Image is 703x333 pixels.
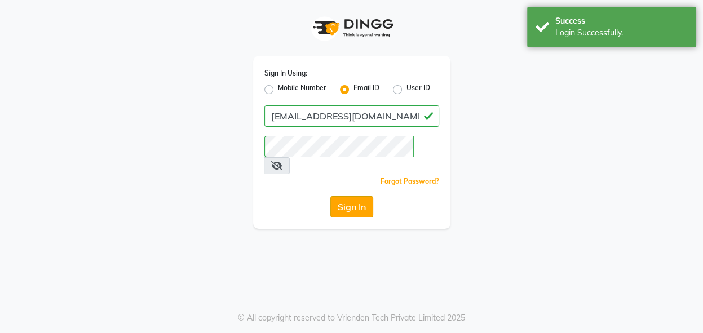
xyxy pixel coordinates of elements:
[406,83,430,96] label: User ID
[278,83,326,96] label: Mobile Number
[555,27,688,39] div: Login Successfully.
[307,11,397,45] img: logo1.svg
[264,136,414,157] input: Username
[555,15,688,27] div: Success
[381,177,439,185] a: Forgot Password?
[330,196,373,217] button: Sign In
[353,83,379,96] label: Email ID
[264,105,439,127] input: Username
[264,68,307,78] label: Sign In Using:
